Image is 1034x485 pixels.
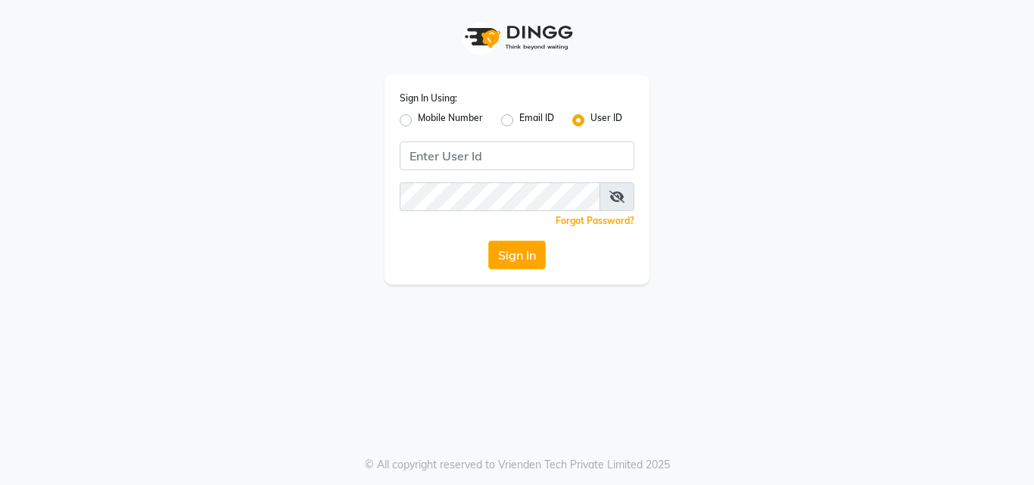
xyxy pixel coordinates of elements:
[590,111,622,129] label: User ID
[519,111,554,129] label: Email ID
[418,111,483,129] label: Mobile Number
[400,141,634,170] input: Username
[400,92,457,105] label: Sign In Using:
[400,182,600,211] input: Username
[556,215,634,226] a: Forgot Password?
[488,241,546,269] button: Sign In
[456,15,578,60] img: logo1.svg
